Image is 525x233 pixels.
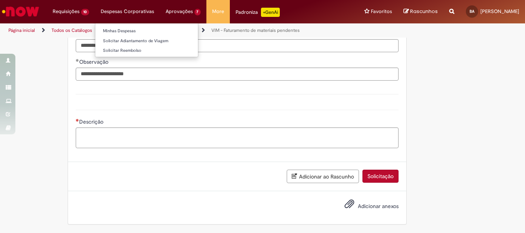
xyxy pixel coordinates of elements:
span: Descrição [79,118,105,125]
span: 10 [81,9,89,15]
span: More [212,8,224,15]
ul: Trilhas de página [6,23,344,38]
a: Solicitar Reembolso [95,46,198,55]
span: Favoritos [371,8,392,15]
div: Padroniza [236,8,280,17]
span: Despesas Corporativas [101,8,154,15]
span: [PERSON_NAME] [480,8,519,15]
a: Minhas Despesas [95,27,198,35]
button: Adicionar ao Rascunho [287,170,359,183]
span: 7 [194,9,201,15]
span: Aprovações [166,8,193,15]
span: Requisições [53,8,80,15]
ul: Despesas Corporativas [95,23,198,57]
span: BA [470,9,474,14]
button: Solicitação [362,170,399,183]
span: Adicionar anexos [358,203,399,210]
a: Rascunhos [404,8,438,15]
p: +GenAi [261,8,280,17]
a: VIM - Faturamento de materiais pendentes [211,27,300,33]
span: Necessários [76,119,79,122]
span: Obrigatório Preenchido [76,59,79,62]
span: Rascunhos [410,8,438,15]
a: Todos os Catálogos [52,27,92,33]
a: Página inicial [8,27,35,33]
button: Adicionar anexos [342,197,356,215]
input: Observação [76,68,399,81]
span: Observação [79,58,110,65]
textarea: Descrição [76,127,399,148]
input: Material [76,39,399,52]
img: ServiceNow [1,4,40,19]
a: Solicitar Adiantamento de Viagem [95,37,198,45]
